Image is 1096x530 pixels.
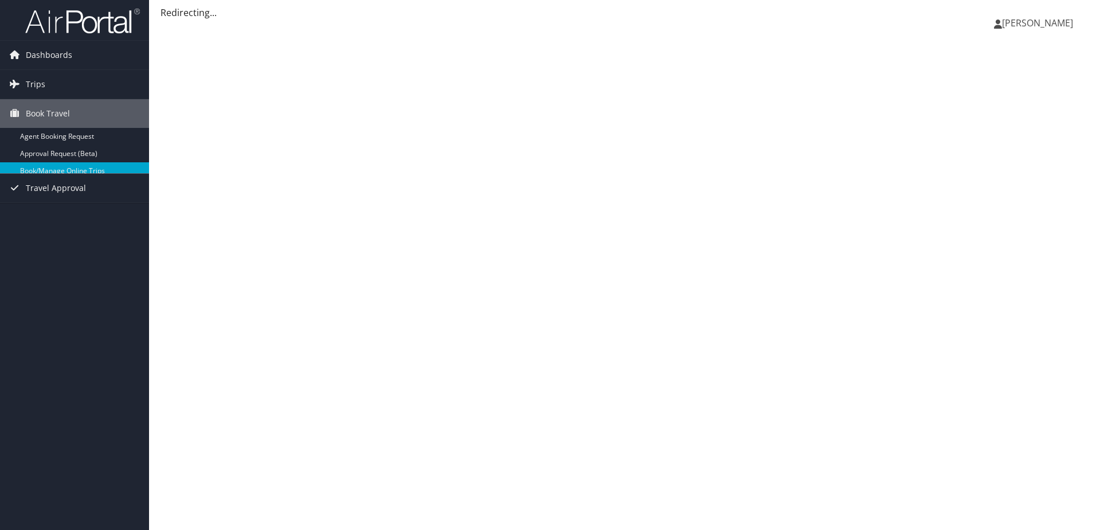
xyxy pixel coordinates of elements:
[26,99,70,128] span: Book Travel
[994,6,1085,40] a: [PERSON_NAME]
[26,174,86,202] span: Travel Approval
[25,7,140,34] img: airportal-logo.png
[26,70,45,99] span: Trips
[1002,17,1073,29] span: [PERSON_NAME]
[161,6,1085,20] div: Redirecting...
[26,41,72,69] span: Dashboards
